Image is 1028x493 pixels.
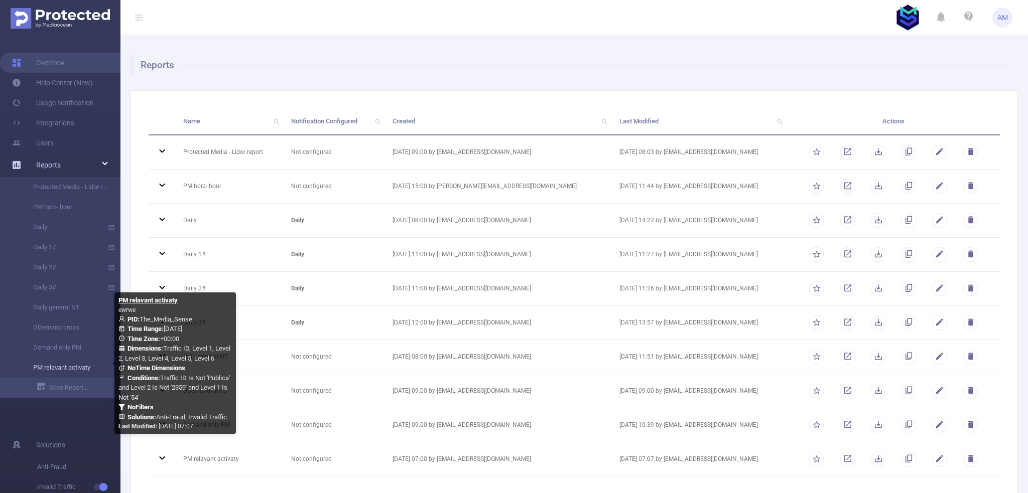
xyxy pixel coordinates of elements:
[176,272,284,306] td: Daily 2#
[385,135,612,170] td: [DATE] 09:00 by [EMAIL_ADDRESS][DOMAIN_NAME]
[12,113,74,133] a: Integrations
[612,170,787,204] td: [DATE] 11:44 by [EMAIL_ADDRESS][DOMAIN_NAME]
[619,117,659,125] span: Last Modified
[291,319,304,326] b: daily
[284,135,385,170] td: Not configured
[598,108,612,134] i: icon: search
[131,55,1009,75] h1: Reports
[612,238,787,272] td: [DATE] 11:27 by [EMAIL_ADDRESS][DOMAIN_NAME]
[20,197,108,217] a: PM horz- hour
[176,238,284,272] td: Daily 1#
[20,317,108,338] a: DDemand cross
[176,135,284,170] td: Protected Media - Lidor report
[612,306,787,340] td: [DATE] 13:57 by [EMAIL_ADDRESS][DOMAIN_NAME]
[291,217,304,224] b: daily
[176,442,284,476] td: PM relavant activaty
[371,108,385,134] i: icon: search
[176,204,284,238] td: Daily
[36,155,61,175] a: Reports
[127,335,160,343] b: Time Zone:
[118,423,157,430] b: Last Modified:
[127,413,156,421] b: Solutions :
[270,108,284,134] i: icon: search
[385,306,612,340] td: [DATE] 12:00 by [EMAIL_ADDRESS][DOMAIN_NAME]
[385,442,612,476] td: [DATE] 07:00 by [EMAIL_ADDRESS][DOMAIN_NAME]
[385,238,612,272] td: [DATE] 11:00 by [EMAIL_ADDRESS][DOMAIN_NAME]
[20,237,108,257] a: Daily 1#
[882,117,905,125] span: Actions
[36,161,61,169] span: Reports
[127,325,164,333] b: Time Range:
[127,403,154,411] b: No Filters
[385,204,612,238] td: [DATE] 08:00 by [EMAIL_ADDRESS][DOMAIN_NAME]
[284,442,385,476] td: Not configured
[118,315,127,322] i: icon: user
[612,340,787,374] td: [DATE] 11:51 by [EMAIL_ADDRESS][DOMAIN_NAME]
[284,170,385,204] td: Not configured
[12,133,54,153] a: Users
[612,204,787,238] td: [DATE] 14:22 by [EMAIL_ADDRESS][DOMAIN_NAME]
[20,277,108,297] a: Daily 3#
[612,374,787,408] td: [DATE] 09:00 by [EMAIL_ADDRESS][DOMAIN_NAME]
[284,340,385,374] td: Not configured
[183,117,200,125] span: Name
[118,315,230,421] span: The_Media_Sense [DATE] +00:00
[385,340,612,374] td: [DATE] 08:00 by [EMAIL_ADDRESS][DOMAIN_NAME]
[118,423,193,430] span: [DATE] 07:07
[20,257,108,277] a: Daily 2#
[37,457,120,477] span: Anti-Fraud
[127,374,160,382] b: Conditions :
[127,413,227,421] span: Anti-Fraud, Invalid Traffic
[291,251,304,258] b: daily
[20,217,108,237] a: Daily
[385,170,612,204] td: [DATE] 15:00 by [PERSON_NAME][EMAIL_ADDRESS][DOMAIN_NAME]
[291,285,304,292] b: daily
[20,177,108,197] a: Protected Media - Lidor report
[997,8,1008,28] span: AM
[393,117,415,125] span: Created
[127,364,185,372] b: No Time Dimensions
[385,272,612,306] td: [DATE] 11:00 by [EMAIL_ADDRESS][DOMAIN_NAME]
[118,296,178,304] b: PM relavant activaty
[12,73,93,93] a: Help Center (New)
[37,378,120,398] a: Save Report...
[118,306,136,313] span: ewrwe
[284,408,385,442] td: Not configured
[20,297,108,317] a: Daily general NT
[127,345,163,352] b: Dimensions :
[20,338,108,358] a: Demand only PM
[612,442,787,476] td: [DATE] 07:07 by [EMAIL_ADDRESS][DOMAIN_NAME]
[11,8,110,29] img: Protected Media
[612,135,787,170] td: [DATE] 08:03 by [EMAIL_ADDRESS][DOMAIN_NAME]
[176,170,284,204] td: PM horz- hour
[20,358,108,378] a: PM relavant activaty
[385,408,612,442] td: [DATE] 09:00 by [EMAIL_ADDRESS][DOMAIN_NAME]
[773,108,787,134] i: icon: search
[612,272,787,306] td: [DATE] 11:26 by [EMAIL_ADDRESS][DOMAIN_NAME]
[36,435,65,455] span: Solutions
[12,93,94,113] a: Usage Notification
[291,117,357,125] span: Notification Configured
[12,53,65,73] a: Overview
[284,374,385,408] td: Not configured
[612,408,787,442] td: [DATE] 10:39 by [EMAIL_ADDRESS][DOMAIN_NAME]
[127,315,140,323] b: PID:
[118,345,230,362] span: Traffic ID, Level 1, Level 2, Level 3, Level 4, Level 5, Level 6
[118,374,230,401] span: Traffic ID Is Not 'Publica' and Level 2 Is Not '2359' and Level 1 Is Not '54'
[385,374,612,408] td: [DATE] 09:00 by [EMAIL_ADDRESS][DOMAIN_NAME]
